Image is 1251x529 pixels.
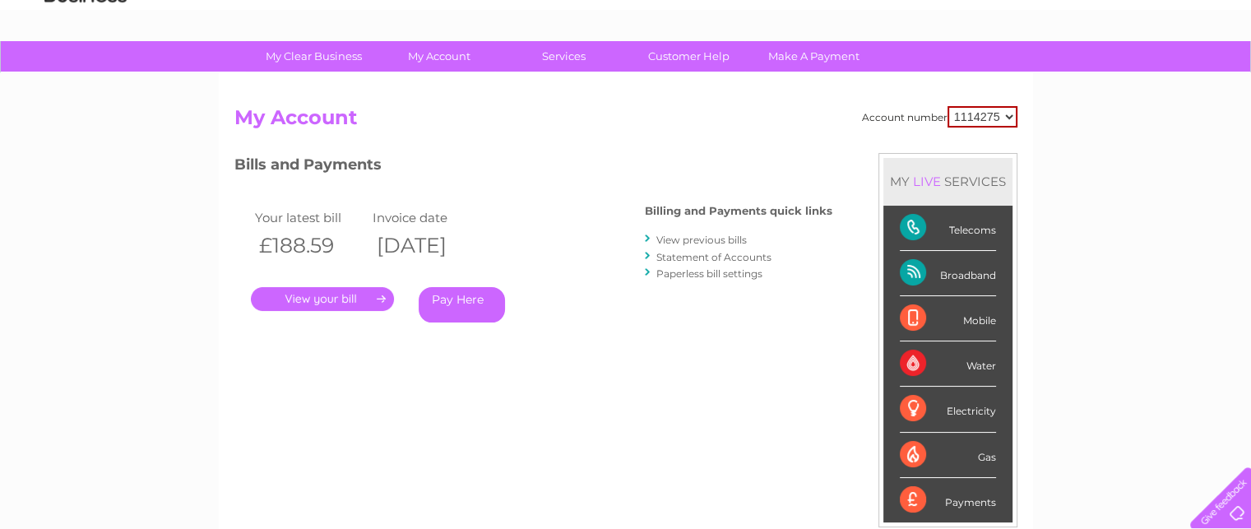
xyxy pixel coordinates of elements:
div: LIVE [910,174,944,189]
div: Gas [900,433,996,478]
h3: Bills and Payments [234,153,832,182]
a: Energy [1003,70,1039,82]
a: My Clear Business [246,41,382,72]
div: Payments [900,478,996,522]
a: Water [961,70,993,82]
a: View previous bills [656,234,747,246]
a: Paperless bill settings [656,267,762,280]
h4: Billing and Payments quick links [645,205,832,217]
td: Your latest bill [251,206,369,229]
a: Make A Payment [746,41,882,72]
td: Invoice date [368,206,487,229]
h2: My Account [234,106,1017,137]
a: . [251,287,394,311]
a: Contact [1142,70,1182,82]
a: My Account [371,41,507,72]
a: Customer Help [621,41,757,72]
a: Log out [1197,70,1235,82]
div: Broadband [900,251,996,296]
div: Telecoms [900,206,996,251]
div: Clear Business is a trading name of Verastar Limited (registered in [GEOGRAPHIC_DATA] No. 3667643... [238,9,1015,80]
div: MY SERVICES [883,158,1012,205]
img: logo.png [44,43,127,93]
a: Blog [1108,70,1132,82]
div: Mobile [900,296,996,341]
a: Telecoms [1049,70,1098,82]
a: Pay Here [419,287,505,323]
div: Water [900,341,996,387]
th: [DATE] [368,229,487,262]
div: Electricity [900,387,996,432]
th: £188.59 [251,229,369,262]
a: Services [496,41,632,72]
a: Statement of Accounts [656,251,771,263]
div: Account number [862,106,1017,128]
a: 0333 014 3131 [941,8,1054,29]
